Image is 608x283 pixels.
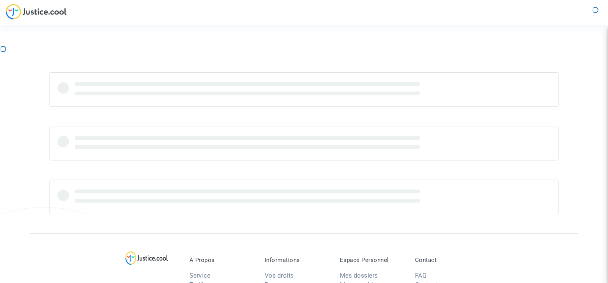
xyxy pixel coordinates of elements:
[6,4,67,20] img: jc-logo.svg
[340,272,378,279] a: Mes dossiers
[415,257,479,263] p: Contact
[189,257,253,263] p: À Propos
[265,257,328,263] p: Informations
[265,272,294,279] a: Vos droits
[189,272,211,279] a: Service
[340,257,404,263] p: Espace Personnel
[415,272,427,279] a: FAQ
[125,251,168,265] img: logo-lg.svg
